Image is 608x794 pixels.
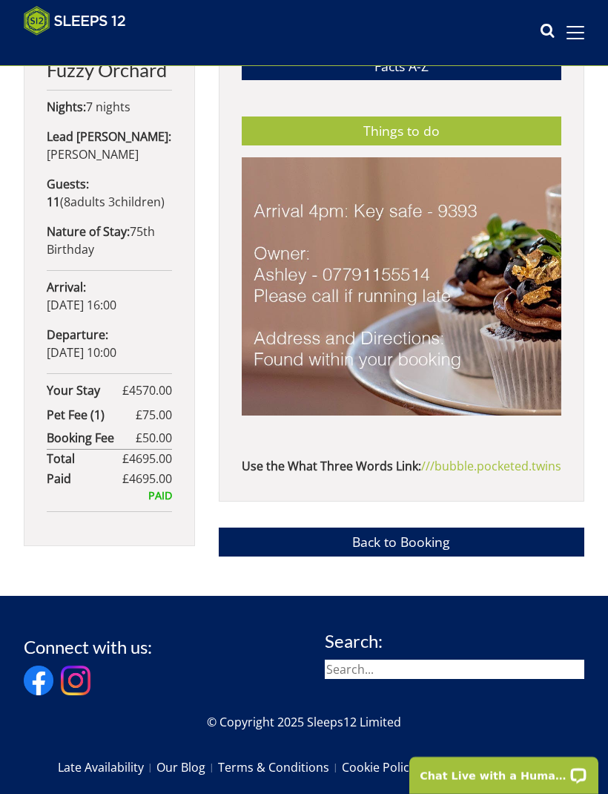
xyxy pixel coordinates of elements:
p: 75th Birthday [47,223,172,258]
p: [DATE] 16:00 [47,278,172,314]
span: £ [136,406,172,424]
a: Late Availability [58,755,156,780]
iframe: Customer reviews powered by Trustpilot [16,45,172,57]
span: 4695.00 [129,450,172,467]
a: Back to Booking [219,528,584,557]
div: PAID [47,488,172,504]
span: £ [122,450,172,467]
span: £ [136,429,172,447]
strong: Use the What Three Words Link: [242,458,421,474]
a: Our Blog [156,755,218,780]
a: Things to do [242,117,561,145]
p: 7 nights [47,98,172,116]
h3: Search: [325,631,584,651]
strong: Arrival: [47,279,86,295]
h2: Fuzzy Orchard [47,59,172,80]
a: Cookie Policy [342,755,428,780]
p: © Copyright 2025 Sleeps12 Limited [24,713,584,731]
p: [DATE] 10:00 [47,326,172,361]
span: 3 [108,194,115,210]
span: [PERSON_NAME] [47,146,139,163]
strong: Guests: [47,176,89,192]
strong: Departure: [47,327,108,343]
strong: Total [47,450,122,467]
span: 50.00 [142,430,172,446]
span: 8 [64,194,70,210]
strong: 11 [47,194,60,210]
span: £ [122,381,172,399]
span: ( ) [47,194,165,210]
span: adult [64,194,105,210]
span: 4695.00 [129,470,172,487]
img: Instagram [61,666,90,695]
strong: Lead [PERSON_NAME]: [47,128,171,145]
img: Sleeps 12 [24,6,126,36]
iframe: LiveChat chat widget [400,747,608,794]
strong: Nature of Stay: [47,223,130,240]
a: Terms & Conditions [218,755,342,780]
span: 75.00 [142,407,172,423]
input: Search... [325,660,584,679]
strong: Your Stay [47,381,122,399]
span: child [105,194,161,210]
h3: Connect with us: [24,637,152,657]
span: 4570.00 [129,382,172,398]
img: Facebook [24,666,53,695]
strong: Nights: [47,99,86,115]
span: ren [142,194,161,210]
strong: Booking Fee [47,429,136,447]
strong: Paid [47,470,122,488]
span: £ [122,470,172,488]
a: ///bubble.pocketed.twins [421,458,561,474]
strong: Pet Fee (1) [47,406,136,424]
span: s [99,194,105,210]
